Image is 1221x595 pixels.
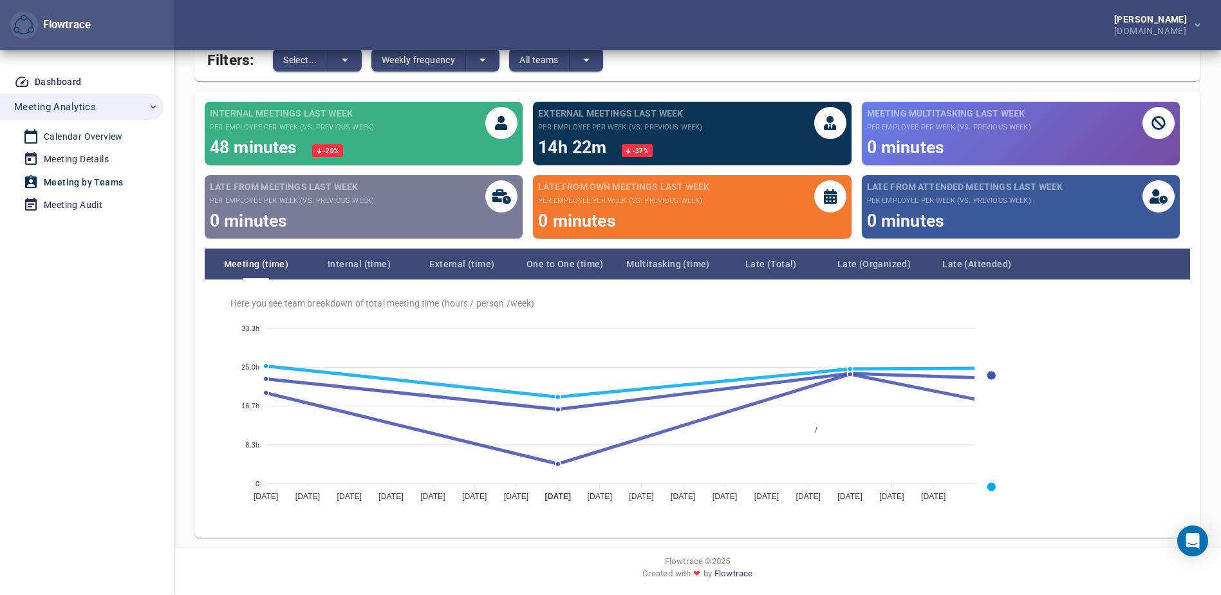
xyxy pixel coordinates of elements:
tspan: [DATE] [879,493,904,502]
a: Flowtrace [714,567,752,585]
small: per employee per week (vs. previous week) [867,196,1063,206]
span: 14h 22m [538,137,611,157]
div: Flowtrace [38,17,91,33]
span: External meetings last week [538,107,702,120]
span: Internal meetings last week [210,107,374,120]
span: Late from own meetings last week [538,180,709,193]
div: split button [509,48,603,71]
tspan: 25.0h [241,363,259,371]
div: split button [273,48,362,71]
span: One to One (time) [514,256,617,272]
div: Calendar Overview [44,129,123,145]
span: All teams [519,52,559,68]
tspan: [DATE] [295,493,321,502]
tspan: [DATE] [629,493,654,502]
tspan: [DATE] [378,493,404,502]
span: Internal (time) [308,256,411,272]
span: Late from attended meetings last week [867,180,1063,193]
span: 48 minutes [210,137,302,157]
div: Open Intercom Messenger [1177,525,1208,556]
small: per employee per week (vs. previous week) [538,122,702,133]
tspan: 8.3h [245,441,259,449]
small: per employee per week (vs. previous week) [867,122,1031,133]
div: [DOMAIN_NAME] [1114,24,1192,35]
button: Flowtrace [10,12,38,39]
div: split button [371,48,499,71]
span: Select... [283,52,317,68]
span: 0 minutes [538,211,615,231]
div: Meeting by Teams [44,175,123,191]
tspan: [DATE] [837,493,862,502]
tspan: [DATE] [337,493,362,502]
span: Meeting Multitasking last week [867,107,1031,120]
span: Here you see team breakdown of total meeting time (hours / person / week ) [230,297,1175,309]
span: 0 minutes [210,211,287,231]
span: Late from meetings last week [210,180,374,193]
span: ❤ [691,567,703,580]
small: per employee per week (vs. previous week) [538,196,709,206]
span: Late (Total) [720,256,823,272]
span: Meeting (time) [205,256,308,272]
button: All teams [509,48,570,71]
div: Flowtrace [10,12,91,39]
span: External (time) [411,256,514,272]
span: Late (Attended) [926,256,1029,272]
tspan: [DATE] [713,493,738,502]
tspan: [DATE] [921,493,946,502]
span: Multitasking (time) [617,256,720,272]
div: Created with [184,567,1211,585]
tspan: [DATE] [462,493,487,502]
tspan: [DATE] [796,493,821,502]
div: Meeting Details [44,151,109,167]
tspan: 16.7h [241,402,259,410]
small: per employee per week (vs. previous week) [210,122,374,133]
tspan: [DATE] [504,493,529,502]
tspan: 0 [256,480,259,487]
tspan: [DATE] [587,493,612,502]
tspan: [DATE] [671,493,696,502]
span: Meeting Analytics [14,99,96,115]
tspan: [DATE] [545,493,572,502]
button: [PERSON_NAME][DOMAIN_NAME] [1094,11,1211,39]
span: 0 minutes [867,137,944,157]
span: Weekly frequency [382,52,455,68]
span: -37 % [631,147,648,155]
span: Flowtrace © 2025 [665,555,730,567]
span: 0 minutes [867,211,944,231]
tspan: 33.3h [241,325,259,332]
span: by [704,567,712,585]
small: per employee per week (vs. previous week) [210,196,374,206]
button: Select... [273,48,328,71]
tspan: [DATE] [420,493,445,502]
span: / [805,426,817,435]
div: Meeting Audit [44,197,102,213]
div: Team breakdown [205,249,1190,279]
div: Dashboard [35,74,82,90]
img: Flowtrace [14,15,34,35]
span: Late (Organized) [823,256,926,272]
tspan: [DATE] [254,493,279,502]
div: [PERSON_NAME] [1114,15,1192,24]
tspan: [DATE] [754,493,779,502]
span: Filters: [207,44,254,71]
button: Weekly frequency [371,48,466,71]
span: -20 % [322,147,339,155]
